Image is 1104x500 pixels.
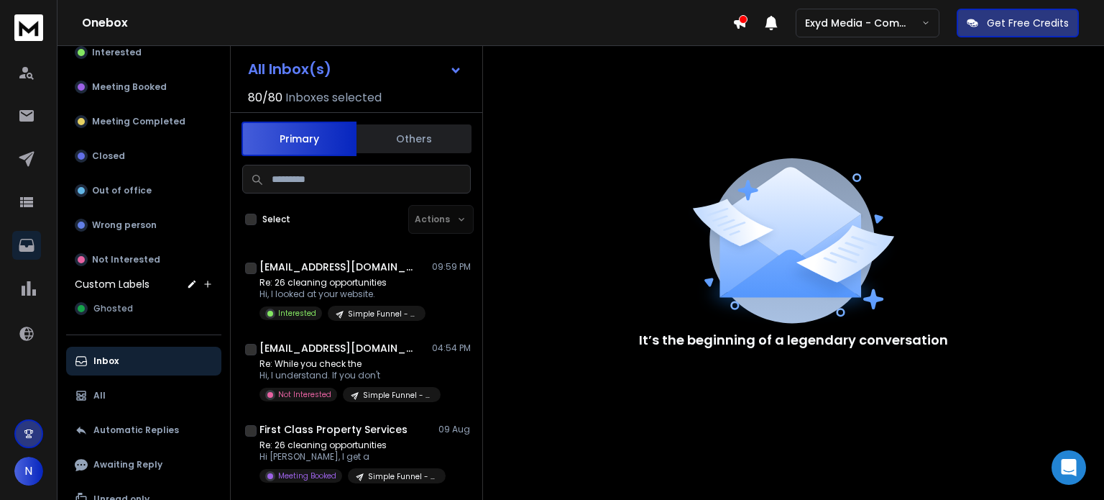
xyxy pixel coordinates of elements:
p: Automatic Replies [93,424,179,436]
p: Awaiting Reply [93,459,162,471]
button: Awaiting Reply [66,450,221,479]
p: Re: 26 cleaning opportunities [259,440,432,451]
button: Meeting Booked [66,73,221,101]
p: 09 Aug [438,424,471,435]
p: Exyd Media - Commercial Cleaning [805,16,921,30]
p: Meeting Booked [92,81,167,93]
h1: Onebox [82,14,732,32]
p: Inbox [93,355,119,367]
p: Wrong person [92,219,157,231]
p: Out of office [92,185,152,196]
span: 80 / 80 [248,89,282,106]
button: Others [356,123,471,155]
p: Not Interested [278,389,331,400]
button: All [66,381,221,410]
p: Hi [PERSON_NAME], I get a [259,451,432,463]
button: Inbox [66,347,221,376]
h3: Custom Labels [75,277,149,291]
button: Get Free Credits [957,9,1079,37]
h3: Inboxes selected [285,89,382,106]
div: Open Intercom Messenger [1052,450,1086,485]
p: Re: 26 cleaning opportunities [259,277,425,288]
button: Not Interested [66,245,221,274]
button: Ghosted [66,294,221,323]
button: Wrong person [66,211,221,240]
h1: [EMAIL_ADDRESS][DOMAIN_NAME] [259,341,418,355]
p: Interested [278,308,316,319]
button: N [14,457,43,486]
button: Interested [66,38,221,67]
p: Hi, I understand. If you don't [259,370,432,381]
p: Hi, I looked at your website. [259,288,425,300]
p: It’s the beginning of a legendary conversation [639,330,948,350]
span: Ghosted [93,303,133,314]
p: Simple Funnel - CC - Lead Magnet [348,309,417,319]
p: Simple Funnel - CC - Lead Magnet [368,471,437,482]
p: 04:54 PM [432,342,471,354]
button: Automatic Replies [66,416,221,445]
button: Meeting Completed [66,107,221,136]
p: Simple Funnel - CC - Lead Magnet [363,390,432,401]
p: Closed [92,150,125,162]
h1: All Inbox(s) [248,62,331,76]
p: Re: While you check the [259,358,432,370]
p: Not Interested [92,254,160,265]
h1: [EMAIL_ADDRESS][DOMAIN_NAME] [259,260,418,274]
p: Meeting Booked [278,471,336,481]
button: Out of office [66,176,221,205]
p: All [93,390,106,401]
button: Primary [241,122,356,156]
h1: First Class Property Services [259,422,408,437]
p: Get Free Credits [987,16,1069,30]
p: Meeting Completed [92,116,185,127]
p: Interested [92,47,142,58]
img: logo [14,14,43,41]
label: Select [262,214,290,225]
p: 09:59 PM [432,261,471,273]
button: All Inbox(s) [236,55,474,83]
button: Closed [66,142,221,171]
